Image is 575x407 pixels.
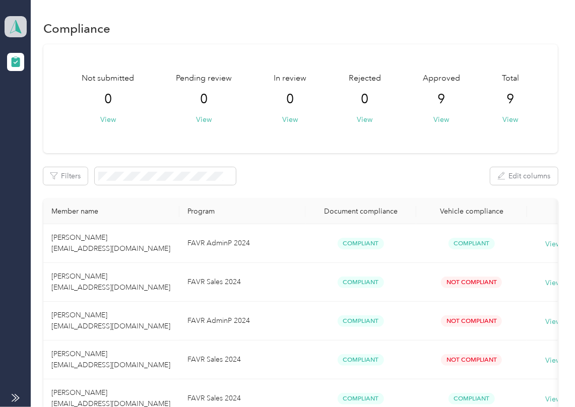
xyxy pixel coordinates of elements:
[104,91,112,107] span: 0
[51,272,170,292] span: [PERSON_NAME] [EMAIL_ADDRESS][DOMAIN_NAME]
[506,91,514,107] span: 9
[51,233,170,253] span: [PERSON_NAME] [EMAIL_ADDRESS][DOMAIN_NAME]
[502,73,519,85] span: Total
[43,23,110,34] h1: Compliance
[437,91,445,107] span: 9
[197,114,212,125] button: View
[82,73,135,85] span: Not submitted
[423,73,460,85] span: Approved
[179,302,305,341] td: FAVR AdminP 2024
[449,238,495,249] span: Compliant
[179,224,305,263] td: FAVR AdminP 2024
[357,114,372,125] button: View
[338,238,384,249] span: Compliant
[338,277,384,288] span: Compliant
[313,207,408,216] div: Document compliance
[433,114,449,125] button: View
[274,73,307,85] span: In review
[490,167,558,185] button: Edit columns
[338,315,384,327] span: Compliant
[100,114,116,125] button: View
[176,73,232,85] span: Pending review
[179,199,305,224] th: Program
[287,91,294,107] span: 0
[424,207,519,216] div: Vehicle compliance
[338,393,384,404] span: Compliant
[179,341,305,379] td: FAVR Sales 2024
[201,91,208,107] span: 0
[43,199,179,224] th: Member name
[283,114,298,125] button: View
[43,167,88,185] button: Filters
[519,351,575,407] iframe: Everlance-gr Chat Button Frame
[338,354,384,366] span: Compliant
[349,73,381,85] span: Rejected
[502,114,518,125] button: View
[51,311,170,330] span: [PERSON_NAME] [EMAIL_ADDRESS][DOMAIN_NAME]
[449,393,495,404] span: Compliant
[441,315,502,327] span: Not Compliant
[179,263,305,302] td: FAVR Sales 2024
[441,277,502,288] span: Not Compliant
[441,354,502,366] span: Not Compliant
[51,350,170,369] span: [PERSON_NAME] [EMAIL_ADDRESS][DOMAIN_NAME]
[361,91,368,107] span: 0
